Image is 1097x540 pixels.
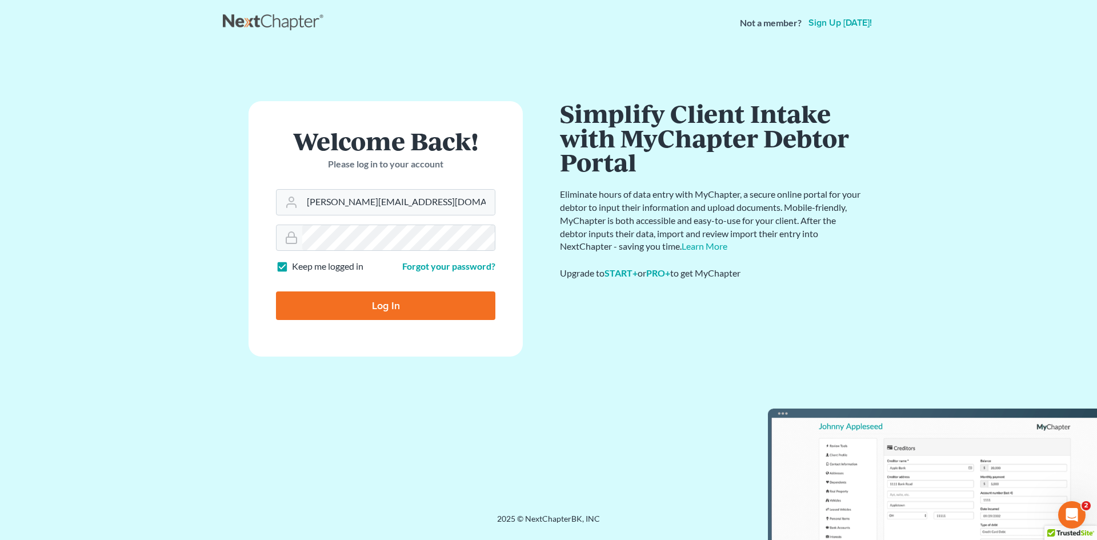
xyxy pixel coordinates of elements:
[223,513,874,534] div: 2025 © NextChapterBK, INC
[740,17,802,30] strong: Not a member?
[682,241,727,251] a: Learn More
[292,260,363,273] label: Keep me logged in
[560,101,863,174] h1: Simplify Client Intake with MyChapter Debtor Portal
[806,18,874,27] a: Sign up [DATE]!
[302,190,495,215] input: Email Address
[276,129,495,153] h1: Welcome Back!
[276,291,495,320] input: Log In
[1058,501,1086,529] iframe: Intercom live chat
[560,188,863,253] p: Eliminate hours of data entry with MyChapter, a secure online portal for your debtor to input the...
[560,267,863,280] div: Upgrade to or to get MyChapter
[402,261,495,271] a: Forgot your password?
[1082,501,1091,510] span: 2
[276,158,495,171] p: Please log in to your account
[604,267,638,278] a: START+
[646,267,670,278] a: PRO+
